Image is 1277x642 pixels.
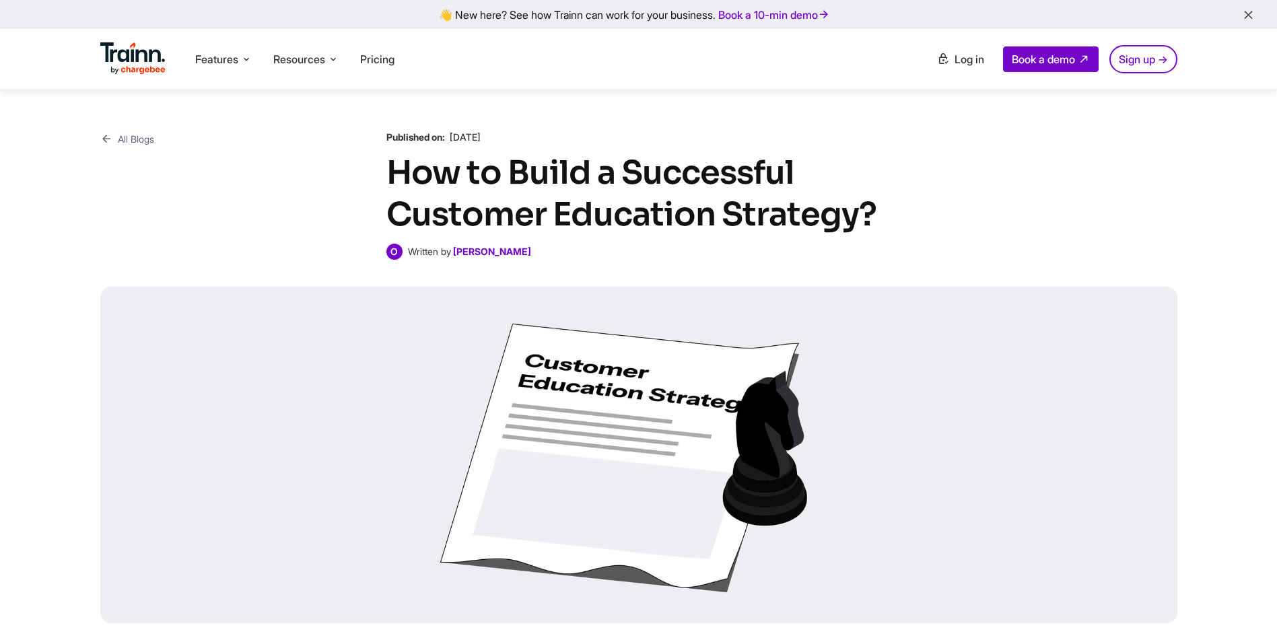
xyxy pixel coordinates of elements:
a: Book a demo [1003,46,1099,72]
a: Log in [929,47,992,71]
span: Book a demo [1012,52,1075,66]
span: Resources [273,52,325,67]
a: Book a 10-min demo [716,5,833,24]
a: Sign up → [1109,45,1177,73]
img: Trainn Logo [100,42,166,75]
b: Published on: [386,131,445,143]
a: All Blogs [100,131,154,147]
div: 👋 New here? See how Trainn can work for your business. [8,8,1269,21]
span: Features [195,52,238,67]
span: [DATE] [450,131,481,143]
span: Written by [408,246,451,257]
span: Log in [955,52,984,66]
a: Pricing [360,52,394,66]
a: [PERSON_NAME] [453,246,531,257]
h1: How to Build a Successful Customer Education Strategy? [386,152,891,236]
span: O [386,244,403,260]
